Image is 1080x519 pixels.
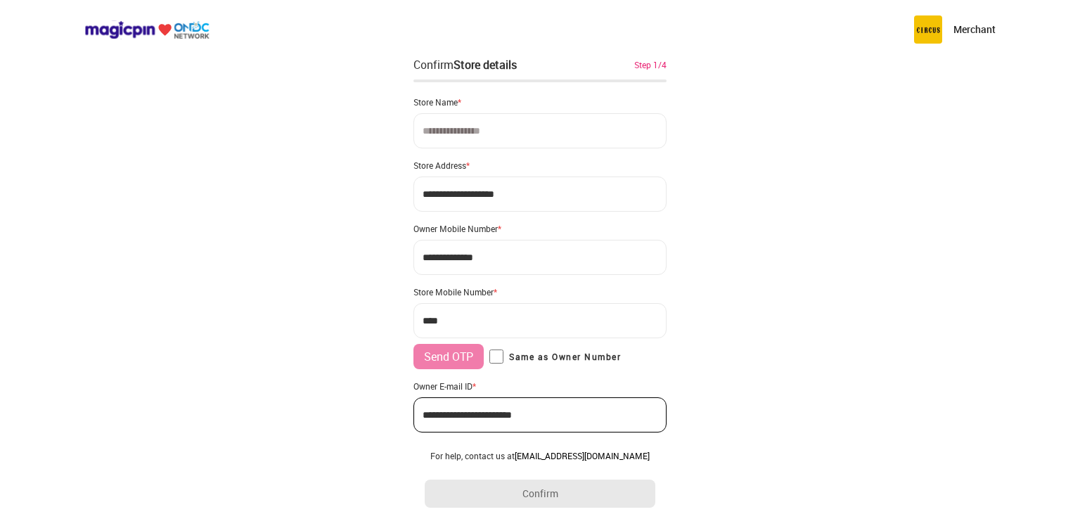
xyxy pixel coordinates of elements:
[489,350,621,364] label: Same as Owner Number
[425,450,655,461] div: For help, contact us at
[953,23,996,37] p: Merchant
[515,450,650,461] a: [EMAIL_ADDRESS][DOMAIN_NAME]
[914,15,942,44] img: circus.b677b59b.png
[84,20,210,39] img: ondc-logo-new-small.8a59708e.svg
[413,56,517,73] div: Confirm
[413,96,667,108] div: Store Name
[425,480,655,508] button: Confirm
[413,380,667,392] div: Owner E-mail ID
[413,160,667,171] div: Store Address
[634,58,667,71] div: Step 1/4
[489,350,503,364] input: Same as Owner Number
[413,344,484,369] button: Send OTP
[454,57,517,72] div: Store details
[413,286,667,297] div: Store Mobile Number
[413,223,667,234] div: Owner Mobile Number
